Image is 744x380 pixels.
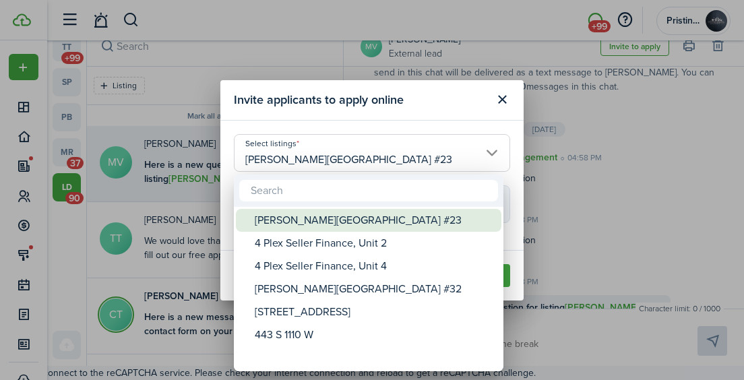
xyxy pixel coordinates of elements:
input: Search [239,180,498,201]
div: 4 Plex Seller Finance, Unit 4 [255,255,493,278]
div: [PERSON_NAME][GEOGRAPHIC_DATA] #23 [255,209,493,232]
div: [STREET_ADDRESS] [255,300,493,323]
mbsc-wheel: Select listings [234,207,503,371]
div: 4 Plex Seller Finance, Unit 2 [255,232,493,255]
div: 443 S 1110 W [255,323,493,346]
div: [PERSON_NAME][GEOGRAPHIC_DATA] #32 [255,278,493,300]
